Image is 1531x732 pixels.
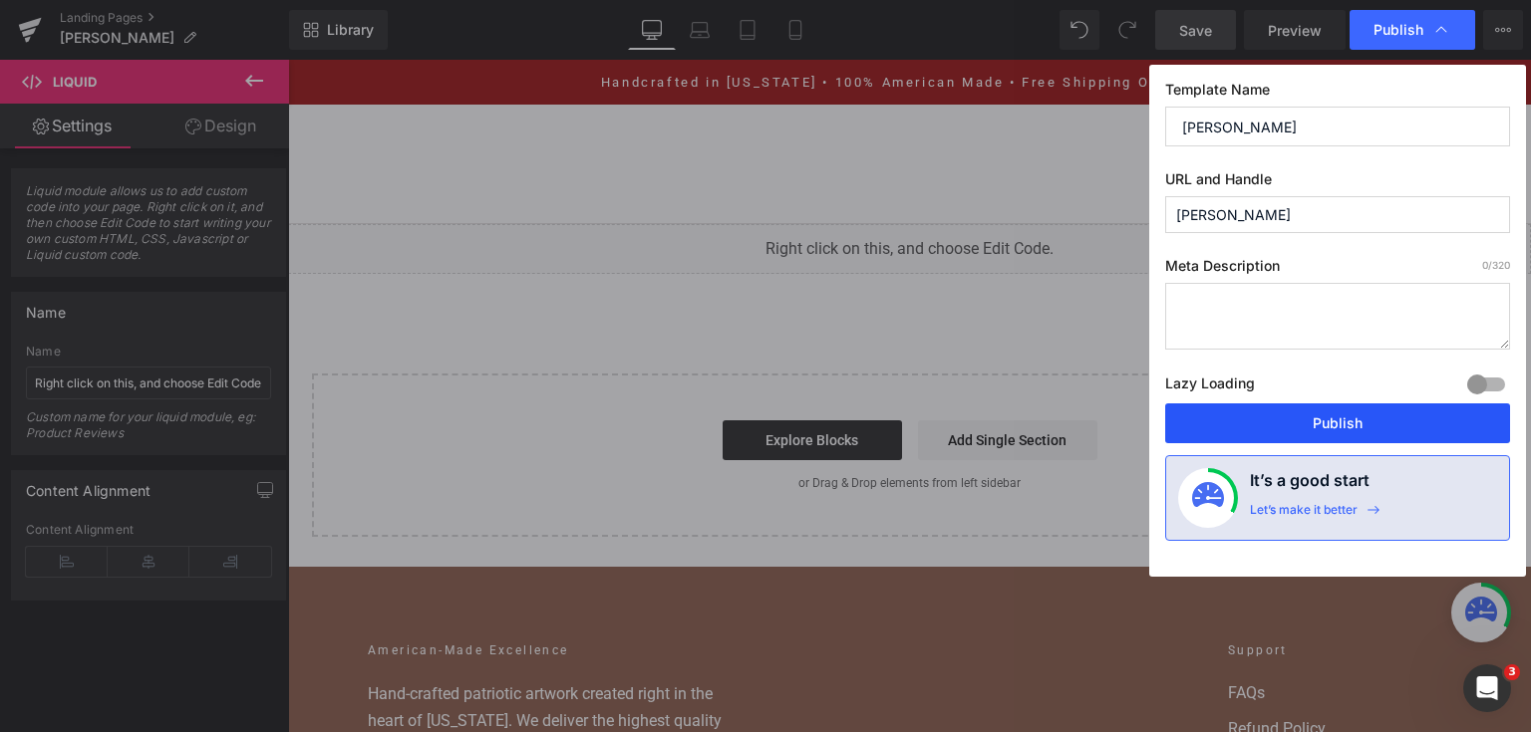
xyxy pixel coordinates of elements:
a: Refund Policy [940,657,1163,681]
label: URL and Handle [1165,170,1510,196]
img: onboarding-status.svg [1192,482,1224,514]
div: Let’s make it better [1250,502,1358,528]
span: 3 [1504,664,1520,680]
span: /320 [1482,259,1510,271]
p: Hand-crafted patriotic artwork created right in the heart of [US_STATE]. We deliver the highest q... [80,621,459,700]
a: Handcrafted in [US_STATE] • 100% American Made • Free Shipping Over $100 [313,15,930,30]
iframe: Intercom live chat [1463,664,1511,712]
h2: American-Made Excellence [80,582,459,602]
label: Template Name [1165,81,1510,107]
label: Lazy Loading [1165,370,1255,403]
h2: Support [940,582,1163,602]
span: Publish [1374,21,1423,39]
label: Meta Description [1165,257,1510,283]
button: Publish [1165,403,1510,443]
a: FAQs [940,621,1163,645]
a: Explore Blocks [435,361,614,400]
h4: It’s a good start [1250,468,1370,502]
span: 0 [1482,259,1488,271]
p: or Drag & Drop elements from left sidebar [56,416,1188,430]
a: Add Single Section [630,361,809,400]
